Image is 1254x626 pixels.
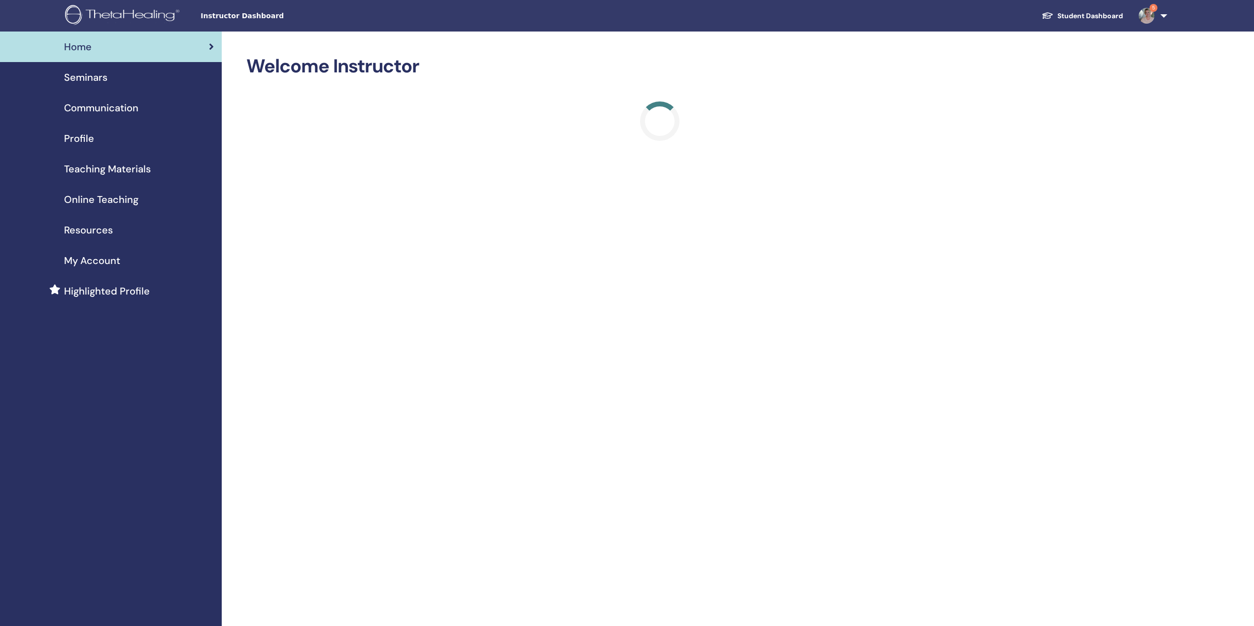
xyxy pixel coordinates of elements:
[64,192,138,207] span: Online Teaching
[1139,8,1154,24] img: default.jpg
[64,131,94,146] span: Profile
[64,223,113,237] span: Resources
[1034,7,1131,25] a: Student Dashboard
[64,39,92,54] span: Home
[64,70,107,85] span: Seminars
[246,55,1074,78] h2: Welcome Instructor
[64,162,151,176] span: Teaching Materials
[1150,4,1157,12] span: 5
[64,284,150,298] span: Highlighted Profile
[201,11,348,21] span: Instructor Dashboard
[1042,11,1053,20] img: graduation-cap-white.svg
[64,253,120,268] span: My Account
[65,5,183,27] img: logo.png
[64,100,138,115] span: Communication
